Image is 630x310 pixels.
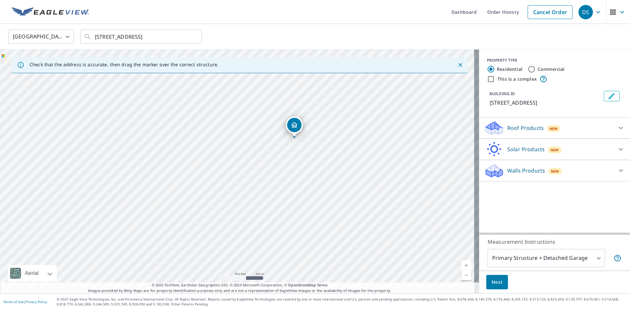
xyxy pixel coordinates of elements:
p: Walls Products [507,167,545,175]
p: [STREET_ADDRESS] [490,99,601,107]
p: | [3,300,47,304]
span: © 2025 TomTom, Earthstar Geographics SIO, © 2025 Microsoft Corporation, © [152,282,328,288]
span: New [550,126,558,131]
a: Cancel Order [528,5,573,19]
p: BUILDING ID [490,91,515,96]
p: Solar Products [507,145,545,153]
div: DS [578,5,593,19]
div: Dropped pin, building 1, Residential property, 10711 Surge Rd Pocahontas, IL 62275 [286,116,303,137]
img: EV Logo [12,7,89,17]
label: Commercial [537,66,565,72]
button: Next [486,275,508,290]
button: Close [456,61,465,69]
button: Edit building 1 [604,91,619,101]
div: PROPERTY TYPE [487,57,622,63]
div: Roof ProductsNew [484,120,625,136]
span: New [551,147,559,153]
div: Solar ProductsNew [484,141,625,157]
p: Check that the address is accurate, then drag the marker over the correct structure. [30,62,219,68]
div: Aerial [8,265,57,281]
span: New [551,169,559,174]
div: [GEOGRAPHIC_DATA] [8,28,74,46]
p: Measurement Instructions [488,238,621,246]
p: © 2025 Eagle View Technologies, Inc. and Pictometry International Corp. All Rights Reserved. Repo... [57,297,627,307]
a: Privacy Policy [26,300,47,304]
a: Terms of Use [3,300,24,304]
input: Search by address or latitude-longitude [95,28,188,46]
span: Next [492,278,503,286]
label: This is a complex [497,76,537,82]
span: Your report will include the primary structure and a detached garage if one exists. [614,254,621,262]
a: Current Level 16, Zoom Out [461,270,471,280]
p: Roof Products [507,124,544,132]
label: Residential [497,66,522,72]
div: Primary Structure + Detached Garage [488,249,605,267]
div: Walls ProductsNew [484,163,625,178]
a: Current Level 16, Zoom In [461,260,471,270]
div: Aerial [23,265,41,281]
a: OpenStreetMap [288,282,316,287]
a: Terms [317,282,328,287]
